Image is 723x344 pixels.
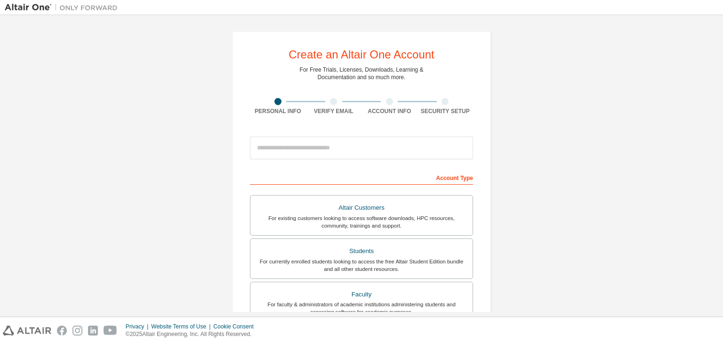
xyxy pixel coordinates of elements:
[361,107,418,115] div: Account Info
[418,107,474,115] div: Security Setup
[88,326,98,336] img: linkedin.svg
[256,214,467,229] div: For existing customers looking to access software downloads, HPC resources, community, trainings ...
[256,245,467,258] div: Students
[57,326,67,336] img: facebook.svg
[250,170,473,185] div: Account Type
[256,201,467,214] div: Altair Customers
[213,323,259,330] div: Cookie Consent
[104,326,117,336] img: youtube.svg
[250,107,306,115] div: Personal Info
[256,258,467,273] div: For currently enrolled students looking to access the free Altair Student Edition bundle and all ...
[72,326,82,336] img: instagram.svg
[289,49,434,60] div: Create an Altair One Account
[126,330,259,338] p: © 2025 Altair Engineering, Inc. All Rights Reserved.
[5,3,122,12] img: Altair One
[256,301,467,316] div: For faculty & administrators of academic institutions administering students and accessing softwa...
[300,66,424,81] div: For Free Trials, Licenses, Downloads, Learning & Documentation and so much more.
[306,107,362,115] div: Verify Email
[3,326,51,336] img: altair_logo.svg
[151,323,213,330] div: Website Terms of Use
[126,323,151,330] div: Privacy
[256,288,467,301] div: Faculty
